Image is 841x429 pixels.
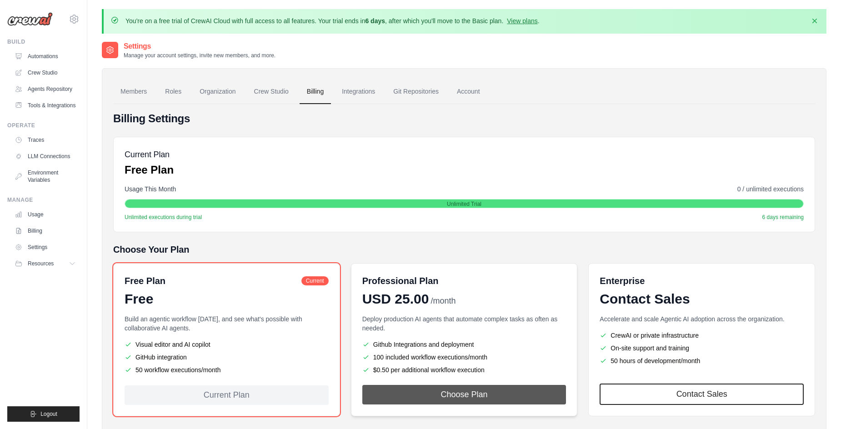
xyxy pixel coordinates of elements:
a: Tools & Integrations [11,98,80,113]
a: Integrations [335,80,382,104]
div: Operate [7,122,80,129]
a: Agents Repository [11,82,80,96]
a: LLM Connections [11,149,80,164]
li: $0.50 per additional workflow execution [362,365,566,374]
li: GitHub integration [125,353,329,362]
div: 聊天小组件 [796,385,841,429]
a: Crew Studio [247,80,296,104]
button: Resources [11,256,80,271]
h2: Settings [124,41,275,52]
a: Environment Variables [11,165,80,187]
button: Choose Plan [362,385,566,404]
strong: 6 days [365,17,385,25]
span: Unlimited Trial [447,200,481,208]
span: 0 / unlimited executions [737,185,804,194]
h5: Choose Your Plan [113,243,815,256]
h5: Current Plan [125,148,174,161]
li: Github Integrations and deployment [362,340,566,349]
button: Logout [7,406,80,422]
div: Free [125,291,329,307]
div: Build [7,38,80,45]
a: Settings [11,240,80,254]
a: View plans [507,17,537,25]
a: Automations [11,49,80,64]
span: Current [301,276,329,285]
a: Contact Sales [600,384,804,405]
a: Organization [192,80,243,104]
div: Contact Sales [600,291,804,307]
span: Logout [40,410,57,418]
h6: Professional Plan [362,274,439,287]
h6: Enterprise [600,274,804,287]
a: Account [450,80,487,104]
div: Manage [7,196,80,204]
a: Roles [158,80,189,104]
a: Members [113,80,154,104]
p: Accelerate and scale Agentic AI adoption across the organization. [600,314,804,324]
h4: Billing Settings [113,111,815,126]
li: 100 included workflow executions/month [362,353,566,362]
li: 50 workflow executions/month [125,365,329,374]
li: Visual editor and AI copilot [125,340,329,349]
span: Usage This Month [125,185,176,194]
a: Billing [11,224,80,238]
a: Usage [11,207,80,222]
a: Git Repositories [386,80,446,104]
li: On-site support and training [600,344,804,353]
img: Logo [7,12,53,26]
h6: Free Plan [125,274,165,287]
iframe: Chat Widget [796,385,841,429]
p: Deploy production AI agents that automate complex tasks as often as needed. [362,314,566,333]
a: Billing [300,80,331,104]
a: Crew Studio [11,65,80,80]
a: Traces [11,133,80,147]
span: 6 days remaining [762,214,804,221]
span: USD 25.00 [362,291,429,307]
p: You're on a free trial of CrewAI Cloud with full access to all features. Your trial ends in , aft... [125,16,540,25]
p: Manage your account settings, invite new members, and more. [124,52,275,59]
span: Resources [28,260,54,267]
p: Free Plan [125,163,174,177]
li: 50 hours of development/month [600,356,804,365]
div: Current Plan [125,385,329,405]
span: /month [431,295,456,307]
p: Build an agentic workflow [DATE], and see what's possible with collaborative AI agents. [125,314,329,333]
li: CrewAI or private infrastructure [600,331,804,340]
span: Unlimited executions during trial [125,214,202,221]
